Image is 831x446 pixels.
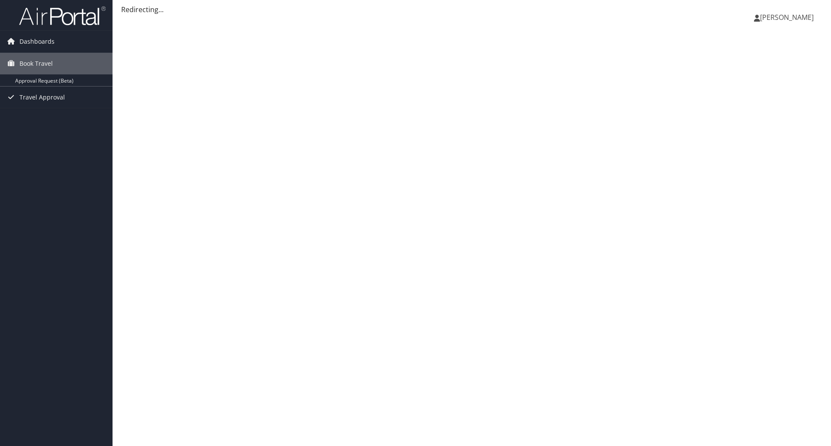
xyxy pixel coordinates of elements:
a: [PERSON_NAME] [754,4,822,30]
span: [PERSON_NAME] [760,13,814,22]
span: Book Travel [19,53,53,74]
span: Travel Approval [19,87,65,108]
div: Redirecting... [121,4,822,15]
span: Dashboards [19,31,55,52]
img: airportal-logo.png [19,6,106,26]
